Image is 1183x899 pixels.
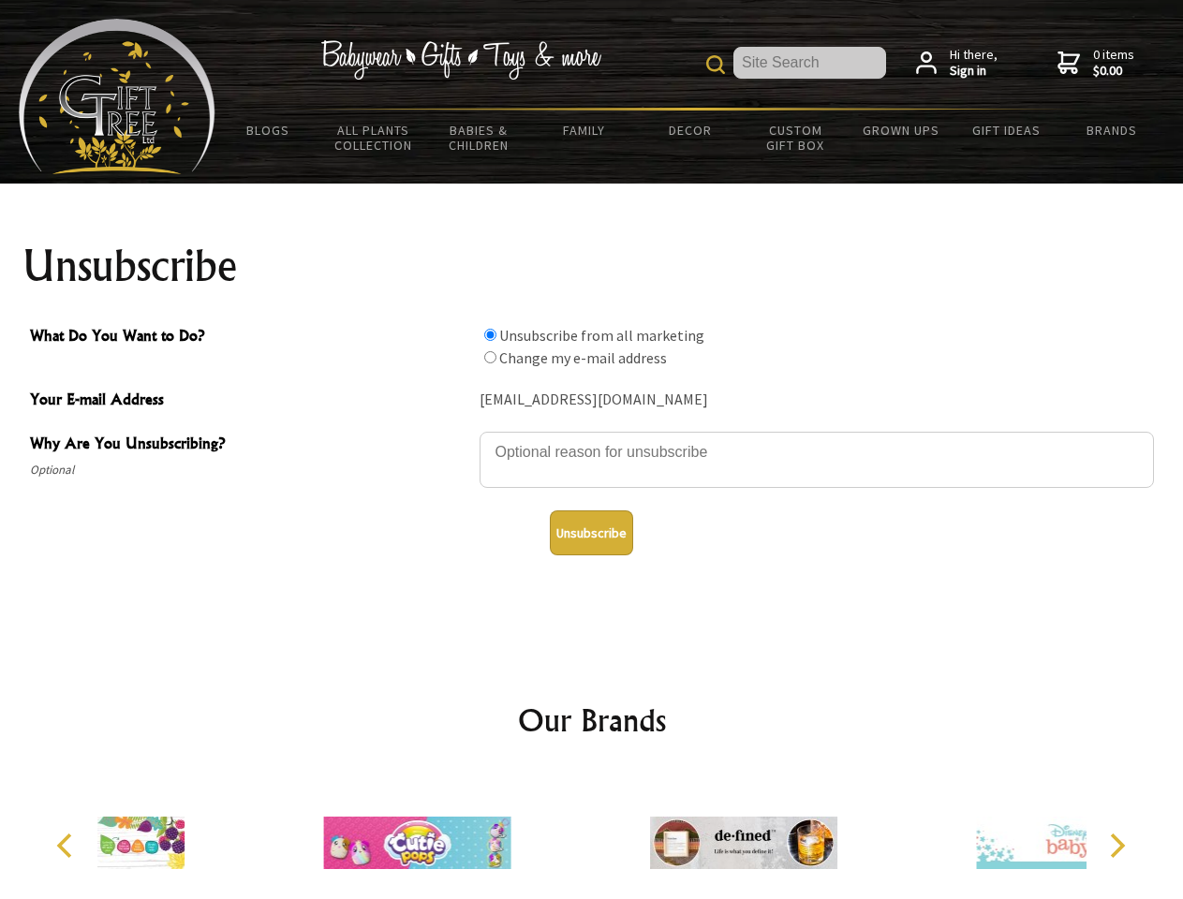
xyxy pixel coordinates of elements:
h2: Our Brands [37,698,1146,743]
button: Next [1096,825,1137,866]
h1: Unsubscribe [22,243,1161,288]
span: What Do You Want to Do? [30,324,470,351]
a: Babies & Children [426,111,532,165]
a: 0 items$0.00 [1057,47,1134,80]
a: Hi there,Sign in [916,47,998,80]
a: BLOGS [215,111,321,150]
button: Previous [47,825,88,866]
a: Brands [1059,111,1165,150]
span: Optional [30,459,470,481]
button: Unsubscribe [550,510,633,555]
input: Site Search [733,47,886,79]
a: Gift Ideas [954,111,1059,150]
img: product search [706,55,725,74]
span: Your E-mail Address [30,388,470,415]
input: What Do You Want to Do? [484,329,496,341]
a: Family [532,111,638,150]
div: [EMAIL_ADDRESS][DOMAIN_NAME] [480,386,1154,415]
span: Why Are You Unsubscribing? [30,432,470,459]
a: Custom Gift Box [743,111,849,165]
textarea: Why Are You Unsubscribing? [480,432,1154,488]
a: All Plants Collection [321,111,427,165]
strong: Sign in [950,63,998,80]
img: Babyware - Gifts - Toys and more... [19,19,215,174]
a: Grown Ups [848,111,954,150]
a: Decor [637,111,743,150]
label: Unsubscribe from all marketing [499,326,704,345]
label: Change my e-mail address [499,348,667,367]
span: 0 items [1093,46,1134,80]
img: Babywear - Gifts - Toys & more [320,40,601,80]
strong: $0.00 [1093,63,1134,80]
span: Hi there, [950,47,998,80]
input: What Do You Want to Do? [484,351,496,363]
